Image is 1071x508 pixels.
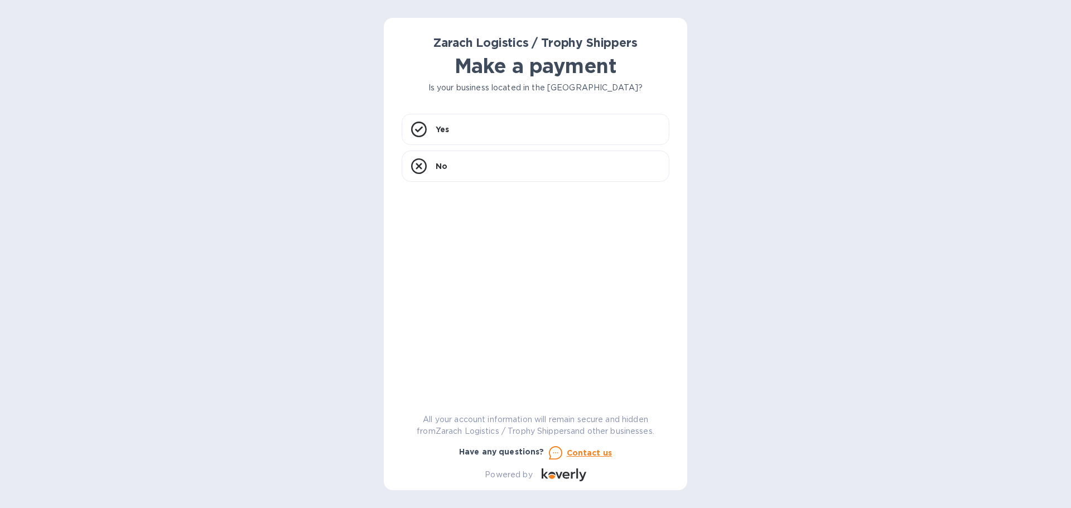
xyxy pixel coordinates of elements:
[436,161,447,172] p: No
[567,448,612,457] u: Contact us
[433,36,637,50] b: Zarach Logistics / Trophy Shippers
[402,54,669,78] h1: Make a payment
[485,469,532,481] p: Powered by
[402,414,669,437] p: All your account information will remain secure and hidden from Zarach Logistics / Trophy Shipper...
[459,447,544,456] b: Have any questions?
[436,124,449,135] p: Yes
[402,82,669,94] p: Is your business located in the [GEOGRAPHIC_DATA]?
